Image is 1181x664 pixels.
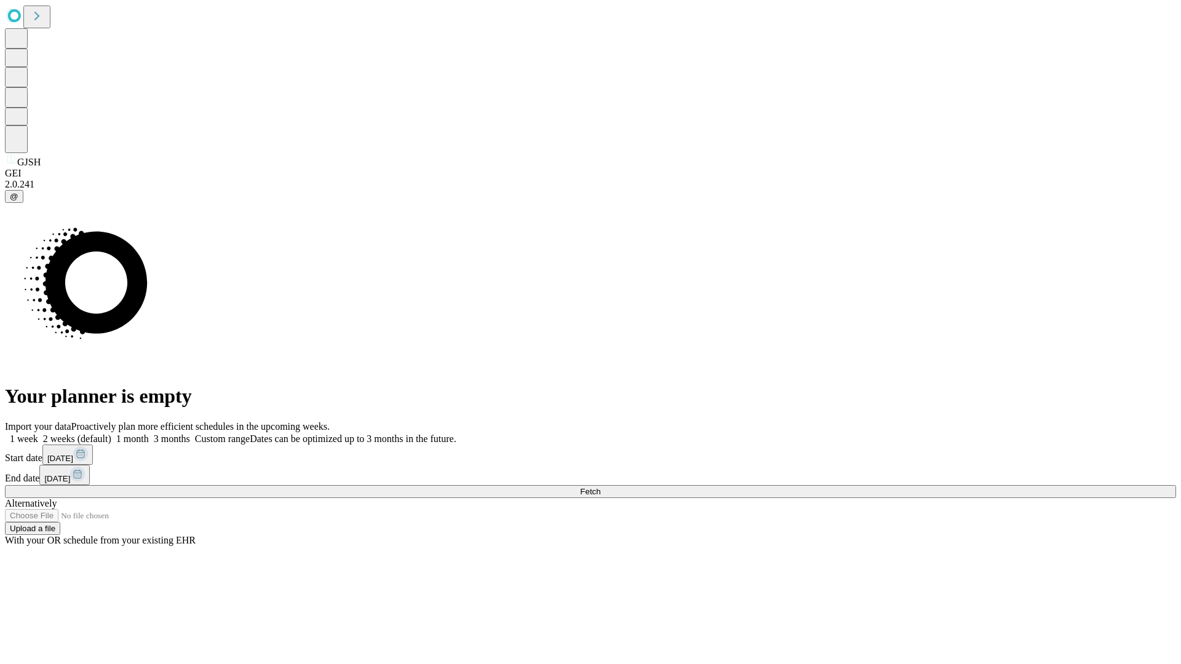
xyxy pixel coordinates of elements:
span: 1 week [10,433,38,444]
span: 3 months [154,433,190,444]
span: Fetch [580,487,600,496]
span: Proactively plan more efficient schedules in the upcoming weeks. [71,421,330,432]
span: Custom range [195,433,250,444]
div: 2.0.241 [5,179,1176,190]
button: @ [5,190,23,203]
span: @ [10,192,18,201]
button: Fetch [5,485,1176,498]
span: [DATE] [44,474,70,483]
span: 2 weeks (default) [43,433,111,444]
button: [DATE] [42,445,93,465]
span: [DATE] [47,454,73,463]
div: End date [5,465,1176,485]
span: Dates can be optimized up to 3 months in the future. [250,433,456,444]
span: 1 month [116,433,149,444]
div: Start date [5,445,1176,465]
button: [DATE] [39,465,90,485]
div: GEI [5,168,1176,179]
span: Import your data [5,421,71,432]
span: GJSH [17,157,41,167]
span: Alternatively [5,498,57,508]
h1: Your planner is empty [5,385,1176,408]
span: With your OR schedule from your existing EHR [5,535,196,545]
button: Upload a file [5,522,60,535]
